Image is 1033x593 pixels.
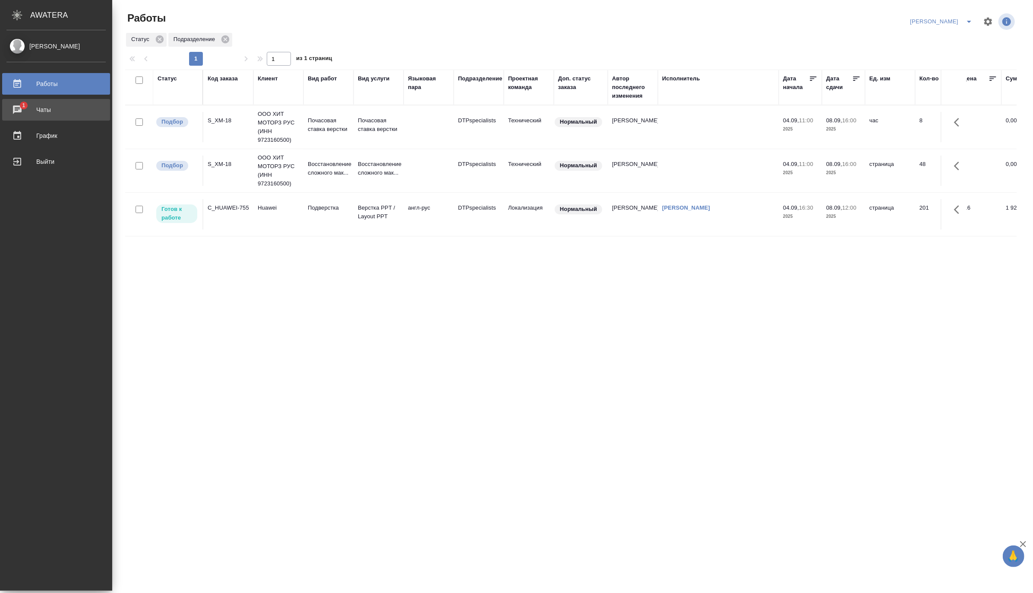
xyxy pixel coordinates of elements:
[2,125,110,147] a: График
[783,212,818,221] p: 2025
[958,112,1001,142] td: 0
[208,116,249,125] div: S_XM-18
[783,125,818,134] p: 2025
[783,161,799,167] p: 04.09,
[783,117,799,124] p: 04.09,
[978,11,998,32] span: Настроить таблицу
[908,15,978,29] div: split button
[308,116,349,134] p: Почасовая ставка верстки
[258,153,299,188] p: ООО ХИТ МОТОРЗ РУС (ИНН 9723160500)
[158,74,177,83] div: Статус
[915,112,958,142] td: 8
[826,204,842,211] p: 08.09,
[2,73,110,95] a: Работы
[454,156,504,186] td: DTPspecialists
[454,112,504,142] td: DTPspecialists
[1006,547,1021,565] span: 🙏
[458,74,502,83] div: Подразделение
[454,199,504,230] td: DTPspecialists
[958,156,1001,186] td: 0
[258,74,278,83] div: Клиент
[865,199,915,230] td: страница
[662,204,710,211] a: [PERSON_NAME]
[865,156,915,186] td: страница
[1006,74,1024,83] div: Сумма
[308,74,337,83] div: Вид работ
[358,74,390,83] div: Вид услуги
[783,169,818,177] p: 2025
[915,199,958,230] td: 201
[560,205,597,214] p: Нормальный
[560,118,597,126] p: Нормальный
[174,35,218,44] p: Подразделение
[6,155,106,168] div: Выйти
[949,199,970,220] button: Здесь прячутся важные кнопки
[208,204,249,212] div: C_HUAWEI-755
[155,160,198,172] div: Можно подбирать исполнителей
[308,204,349,212] p: Подверстка
[258,110,299,144] p: ООО ХИТ МОТОРЗ РУС (ИНН 9723160500)
[826,161,842,167] p: 08.09,
[560,161,597,170] p: Нормальный
[168,33,232,47] div: Подразделение
[504,199,554,230] td: Локализация
[608,199,658,230] td: [PERSON_NAME]
[161,205,192,222] p: Готов к работе
[826,117,842,124] p: 08.09,
[949,156,970,176] button: Здесь прячутся важные кнопки
[358,204,399,221] p: Верстка PPT / Layout PPT
[949,112,970,133] button: Здесь прячутся важные кнопки
[608,156,658,186] td: [PERSON_NAME]
[826,212,861,221] p: 2025
[155,116,198,128] div: Можно подбирать исполнителей
[842,161,856,167] p: 16:00
[799,204,813,211] p: 16:30
[296,53,332,66] span: из 1 страниц
[865,112,915,142] td: час
[17,101,30,110] span: 1
[208,160,249,169] div: S_XM-18
[963,74,977,83] div: Цена
[799,117,813,124] p: 11:00
[508,74,550,92] div: Проектная команда
[2,151,110,172] a: Выйти
[612,74,654,100] div: Автор последнего изменения
[958,199,1001,230] td: 9.6
[6,77,106,90] div: Работы
[161,161,183,170] p: Подбор
[131,35,152,44] p: Статус
[125,11,166,25] span: Работы
[662,74,700,83] div: Исполнитель
[783,74,809,92] div: Дата начала
[799,161,813,167] p: 11:00
[155,204,198,224] div: Исполнитель может приступить к работе
[2,99,110,121] a: 1Чаты
[842,117,856,124] p: 16:00
[6,41,106,51] div: [PERSON_NAME]
[842,204,856,211] p: 12:00
[504,156,554,186] td: Технический
[161,118,183,126] p: Подбор
[30,6,112,24] div: AWATERA
[408,74,449,92] div: Языковая пара
[826,74,852,92] div: Дата сдачи
[826,125,861,134] p: 2025
[404,199,454,230] td: англ-рус
[258,204,299,212] p: Huawei
[783,204,799,211] p: 04.09,
[504,112,554,142] td: Технический
[358,160,399,177] p: Восстановление сложного мак...
[358,116,399,134] p: Почасовая ставка верстки
[915,156,958,186] td: 48
[308,160,349,177] p: Восстановление сложного мак...
[208,74,238,83] div: Код заказа
[558,74,603,92] div: Доп. статус заказа
[869,74,891,83] div: Ед. изм
[998,13,1017,30] span: Посмотреть информацию
[6,103,106,116] div: Чаты
[826,169,861,177] p: 2025
[608,112,658,142] td: [PERSON_NAME]
[919,74,939,83] div: Кол-во
[1003,545,1024,567] button: 🙏
[6,129,106,142] div: График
